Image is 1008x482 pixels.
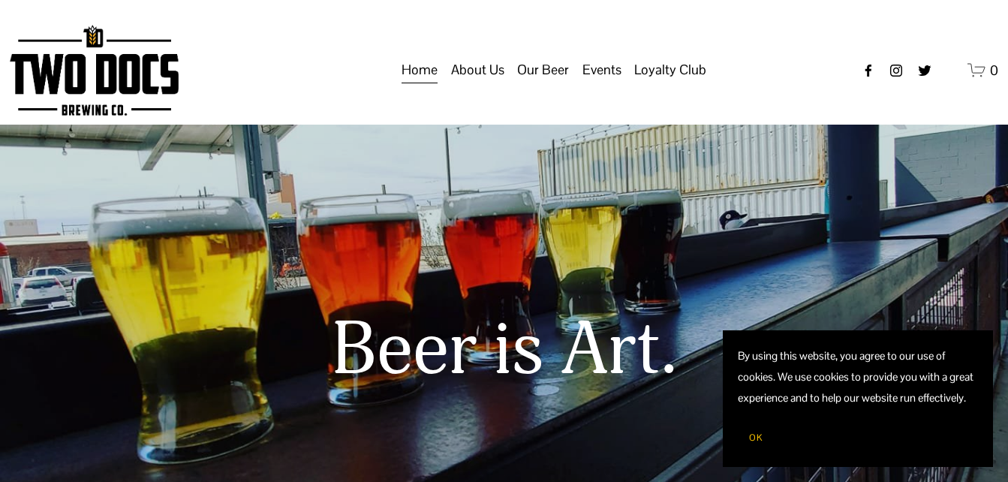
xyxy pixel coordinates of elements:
[990,62,998,79] span: 0
[634,57,706,83] span: Loyalty Club
[517,56,569,85] a: folder dropdown
[451,57,504,83] span: About Us
[738,345,978,408] p: By using this website, you agree to our use of cookies. We use cookies to provide you with a grea...
[451,56,504,85] a: folder dropdown
[723,330,993,467] section: Cookie banner
[967,61,998,80] a: 0 items in cart
[402,56,438,85] a: Home
[582,56,621,85] a: folder dropdown
[861,63,876,78] a: Facebook
[749,432,763,444] span: OK
[917,63,932,78] a: twitter-unauth
[517,57,569,83] span: Our Beer
[738,423,774,452] button: OK
[10,309,997,392] h1: Beer is Art.
[10,25,178,116] img: Two Docs Brewing Co.
[582,57,621,83] span: Events
[634,56,706,85] a: folder dropdown
[889,63,904,78] a: instagram-unauth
